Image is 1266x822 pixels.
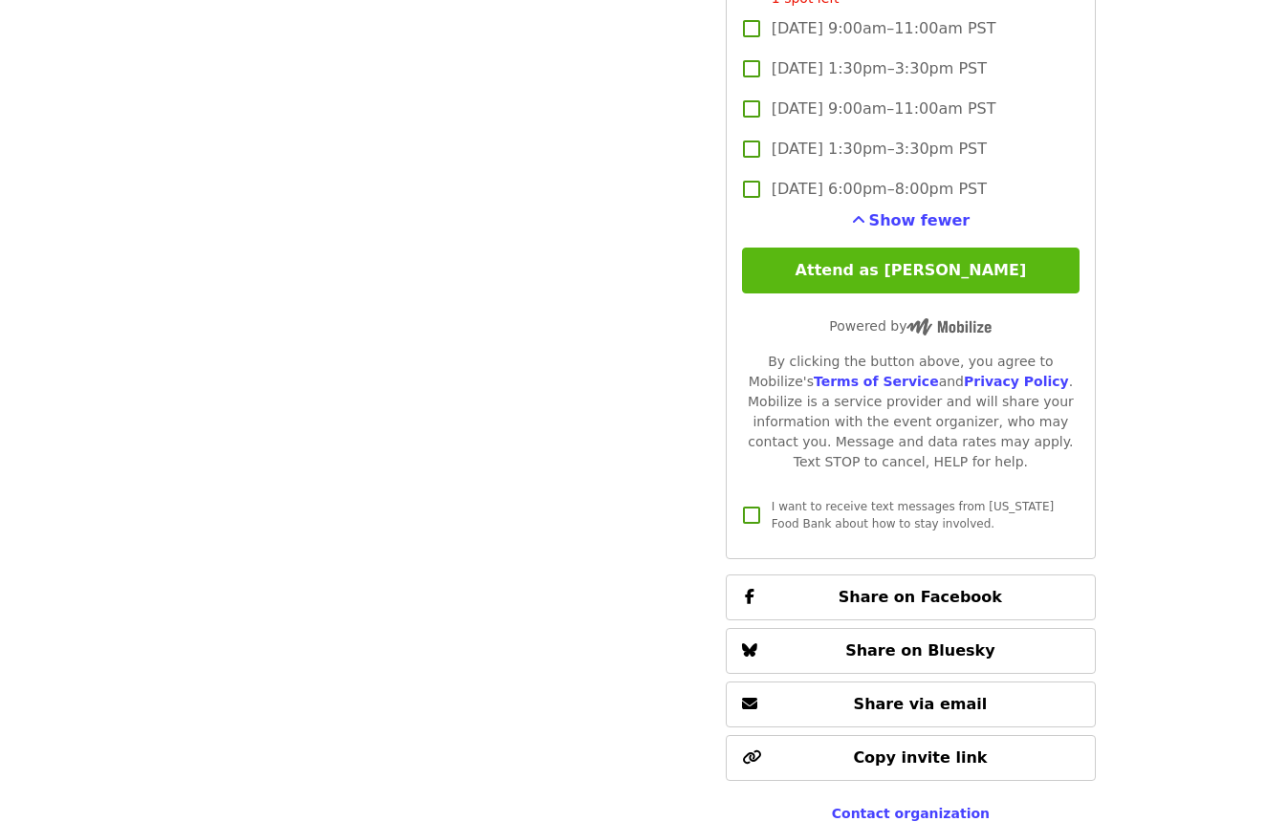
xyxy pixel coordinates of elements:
span: [DATE] 9:00am–11:00am PST [772,17,996,40]
span: [DATE] 9:00am–11:00am PST [772,97,996,120]
button: Share on Facebook [726,574,1096,620]
button: Copy invite link [726,735,1096,781]
span: Share on Bluesky [845,641,995,660]
img: Powered by Mobilize [906,318,992,335]
a: Contact organization [832,806,990,821]
span: Show fewer [869,211,971,229]
span: I want to receive text messages from [US_STATE] Food Bank about how to stay involved. [772,500,1054,530]
button: Share on Bluesky [726,628,1096,674]
span: Powered by [829,318,992,334]
span: Share via email [854,695,988,713]
div: By clicking the button above, you agree to Mobilize's and . Mobilize is a service provider and wi... [742,352,1080,472]
span: [DATE] 1:30pm–3:30pm PST [772,138,987,161]
a: Privacy Policy [964,374,1069,389]
button: See more timeslots [852,209,971,232]
span: Share on Facebook [839,588,1002,606]
span: [DATE] 1:30pm–3:30pm PST [772,57,987,80]
span: [DATE] 6:00pm–8:00pm PST [772,178,987,201]
a: Terms of Service [814,374,939,389]
button: Attend as [PERSON_NAME] [742,248,1080,293]
span: Copy invite link [853,748,987,767]
button: Share via email [726,681,1096,727]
